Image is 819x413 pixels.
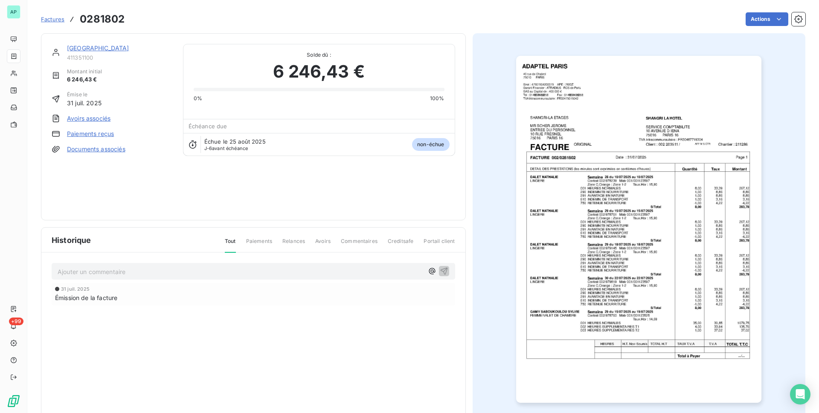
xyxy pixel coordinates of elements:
span: Creditsafe [388,237,414,252]
span: Tout [225,237,236,253]
span: 100% [430,95,444,102]
span: Émission de la facture [55,293,117,302]
span: 411351100 [67,54,173,61]
span: 6 246,43 € [67,75,102,84]
span: Solde dû : [194,51,444,59]
div: AP [7,5,20,19]
a: Documents associés [67,145,125,153]
span: Factures [41,16,64,23]
div: Open Intercom Messenger [790,384,810,404]
button: Actions [746,12,788,26]
a: [GEOGRAPHIC_DATA] [67,44,129,52]
a: Factures [41,15,64,23]
a: Paiements reçus [67,130,114,138]
span: non-échue [412,138,449,151]
span: Montant initial [67,68,102,75]
span: J-6 [204,145,212,151]
span: avant échéance [204,146,248,151]
span: Relances [282,237,305,252]
span: Émise le [67,91,102,98]
span: Échue le 25 août 2025 [204,138,266,145]
span: 31 juil. 2025 [61,286,90,292]
span: Avoirs [315,237,331,252]
span: Commentaires [341,237,378,252]
span: 31 juil. 2025 [67,98,102,107]
img: Logo LeanPay [7,394,20,408]
span: Paiements [246,237,272,252]
img: invoice_thumbnail [516,56,761,403]
span: Échéance due [189,123,227,130]
span: 0% [194,95,202,102]
span: 6 246,43 € [273,59,365,84]
h3: 0281802 [80,12,125,27]
span: +99 [9,318,23,325]
span: Portail client [424,237,455,252]
a: Avoirs associés [67,114,110,123]
span: Historique [52,234,91,246]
